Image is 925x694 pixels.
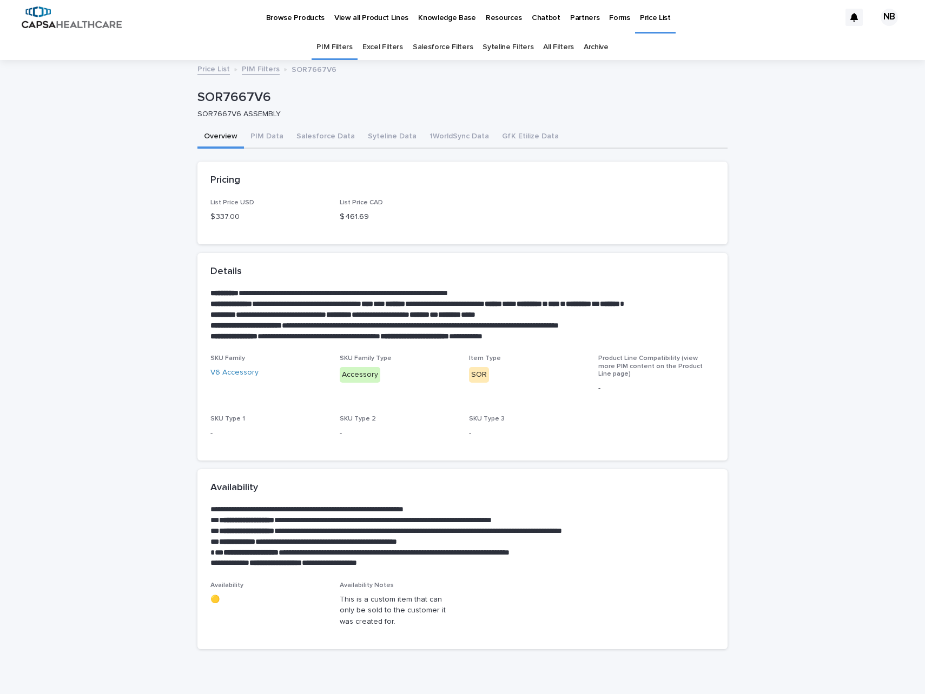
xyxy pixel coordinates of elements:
p: - [469,428,585,439]
div: NB [881,9,898,26]
span: List Price USD [210,199,254,206]
span: List Price CAD [340,199,383,206]
button: GfK Etilize Data [495,126,565,149]
h2: Details [210,266,242,278]
a: Archive [584,35,609,60]
img: B5p4sRfuTuC72oLToeu7 [22,6,122,28]
div: Accessory [340,367,380,383]
p: - [598,383,715,394]
span: SKU Type 2 [340,416,376,422]
a: Syteline Filters [483,35,533,60]
span: Availability [210,582,243,589]
p: $ 461.69 [340,211,456,223]
span: Item Type [469,355,501,362]
button: Overview [197,126,244,149]
a: PIM Filters [316,35,353,60]
span: SKU Family [210,355,245,362]
a: All Filters [543,35,574,60]
button: Salesforce Data [290,126,361,149]
span: Product Line Compatibility (view more PIM content on the Product Line page) [598,355,703,377]
p: $ 337.00 [210,211,327,223]
a: Excel Filters [362,35,403,60]
a: V6 Accessory [210,367,259,378]
p: SOR7667V6 ASSEMBLY [197,110,719,119]
span: Availability Notes [340,582,394,589]
p: 🟡 [210,594,327,605]
h2: Pricing [210,175,240,186]
span: SKU Type 1 [210,416,245,422]
button: 1WorldSync Data [423,126,495,149]
h2: Availability [210,482,258,494]
p: - [340,428,456,439]
a: PIM Filters [242,62,280,75]
p: This is a custom item that can only be sold to the customer it was created for. [340,594,456,628]
button: Syteline Data [361,126,423,149]
span: SKU Family Type [340,355,392,362]
p: SOR7667V6 [197,90,723,105]
button: PIM Data [244,126,290,149]
a: Salesforce Filters [413,35,473,60]
p: - [210,428,327,439]
p: SOR7667V6 [292,63,336,75]
a: Price List [197,62,230,75]
span: SKU Type 3 [469,416,505,422]
div: SOR [469,367,489,383]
